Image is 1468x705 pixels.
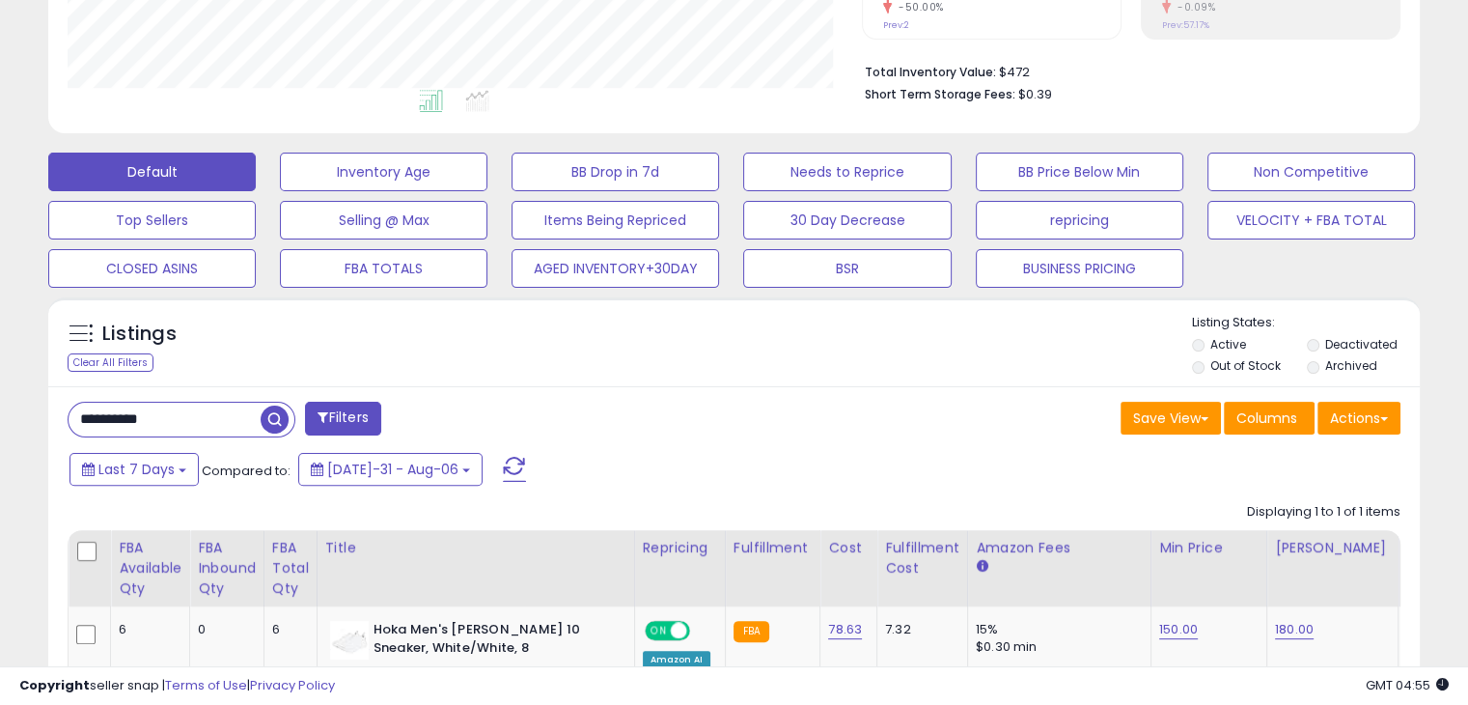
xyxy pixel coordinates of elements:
button: BSR [743,249,951,288]
span: Columns [1236,409,1297,428]
small: Amazon Fees. [976,558,987,576]
small: FBA [734,621,769,642]
button: [DATE]-31 - Aug-06 [298,453,483,486]
a: 180.00 [1275,620,1314,639]
small: Prev: 57.17% [1162,19,1209,31]
button: VELOCITY + FBA TOTAL [1207,201,1415,240]
button: Filters [305,402,380,436]
div: Title [325,538,626,558]
img: 21ypn0OqdXL._SL40_.jpg [330,621,369,660]
a: Privacy Policy [250,676,335,694]
h5: Listings [102,321,177,348]
div: 15% [976,621,1136,638]
div: seller snap | | [19,677,335,695]
label: Archived [1324,357,1376,374]
div: Clear All Filters [68,353,153,372]
div: FBA Total Qty [272,538,309,599]
button: Top Sellers [48,201,256,240]
div: Repricing [643,538,717,558]
button: Inventory Age [280,153,487,191]
button: BUSINESS PRICING [976,249,1183,288]
button: repricing [976,201,1183,240]
div: Min Price [1159,538,1259,558]
div: Cost [828,538,869,558]
button: Actions [1317,402,1400,435]
button: CLOSED ASINS [48,249,256,288]
b: Short Term Storage Fees: [865,86,1015,102]
button: Non Competitive [1207,153,1415,191]
button: FBA TOTALS [280,249,487,288]
a: 78.63 [828,620,862,639]
b: Total Inventory Value: [865,64,996,80]
div: Amazon Fees [976,538,1143,558]
small: Prev: 2 [883,19,909,31]
button: Selling @ Max [280,201,487,240]
label: Active [1210,336,1246,352]
button: BB Drop in 7d [512,153,719,191]
div: Displaying 1 to 1 of 1 items [1247,503,1400,522]
span: $0.39 [1018,85,1052,103]
button: Columns [1224,402,1315,435]
div: 0 [198,621,249,638]
div: FBA inbound Qty [198,538,256,599]
button: AGED INVENTORY+30DAY [512,249,719,288]
span: ON [647,623,671,639]
button: Save View [1121,402,1221,435]
div: Fulfillment Cost [885,538,959,578]
a: Terms of Use [165,676,247,694]
button: Last 7 Days [69,453,199,486]
div: 6 [119,621,175,638]
span: Last 7 Days [98,460,175,479]
span: [DATE]-31 - Aug-06 [327,460,458,479]
span: Compared to: [202,462,291,480]
div: $0.30 min [976,638,1136,656]
div: FBA Available Qty [119,538,181,599]
span: OFF [686,623,717,639]
div: 7.32 [885,621,953,638]
span: 2025-08-14 04:55 GMT [1366,676,1449,694]
b: Hoka Men's [PERSON_NAME] 10 Sneaker, White/White, 8 [374,621,608,662]
label: Out of Stock [1210,357,1281,374]
button: Items Being Repriced [512,201,719,240]
a: 150.00 [1159,620,1198,639]
div: 6 [272,621,302,638]
button: Default [48,153,256,191]
li: $472 [865,59,1386,82]
div: Fulfillment [734,538,812,558]
button: Needs to Reprice [743,153,951,191]
strong: Copyright [19,676,90,694]
label: Deactivated [1324,336,1397,352]
div: [PERSON_NAME] [1275,538,1390,558]
button: BB Price Below Min [976,153,1183,191]
p: Listing States: [1192,314,1420,332]
button: 30 Day Decrease [743,201,951,240]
